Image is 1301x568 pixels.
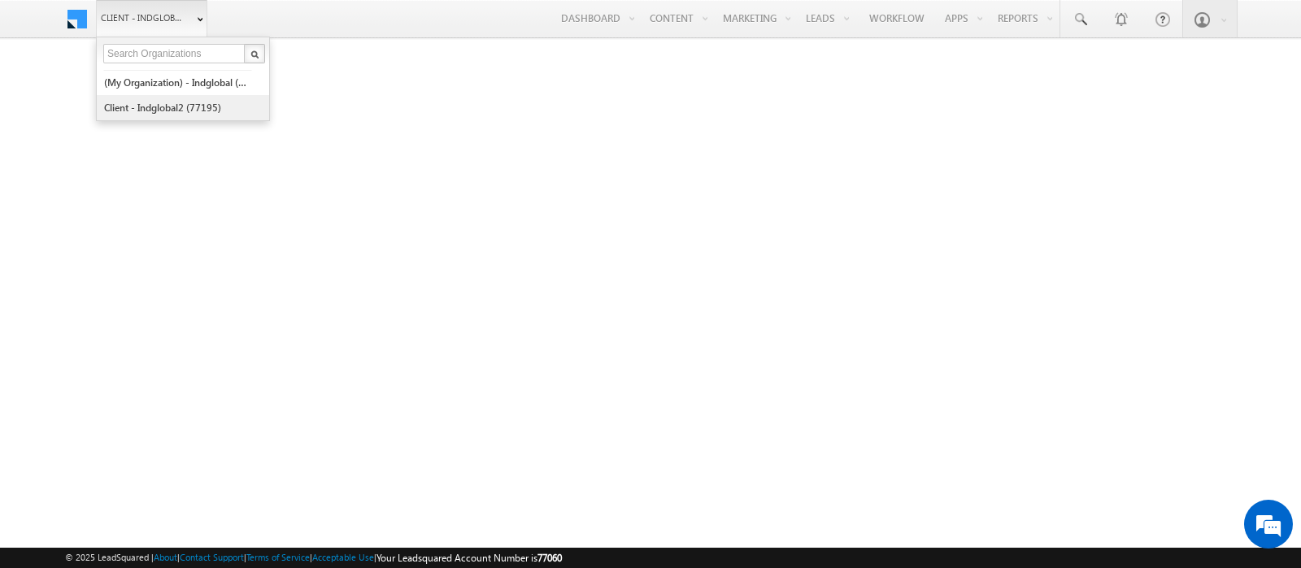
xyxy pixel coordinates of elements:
[154,552,177,562] a: About
[103,95,252,120] a: Client - indglobal2 (77195)
[101,10,186,26] span: Client - indglobal1 (77060)
[103,44,246,63] input: Search Organizations
[537,552,562,564] span: 77060
[65,550,562,566] span: © 2025 LeadSquared | | | | |
[21,150,297,431] textarea: Type your message and hit 'Enter'
[85,85,273,106] div: Chat with us now
[267,8,306,47] div: Minimize live chat window
[376,552,562,564] span: Your Leadsquared Account Number is
[246,552,310,562] a: Terms of Service
[312,552,374,562] a: Acceptable Use
[28,85,68,106] img: d_60004797649_company_0_60004797649
[250,50,259,59] img: Search
[221,444,295,466] em: Start Chat
[180,552,244,562] a: Contact Support
[103,70,252,95] a: (My Organization) - indglobal (48060)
